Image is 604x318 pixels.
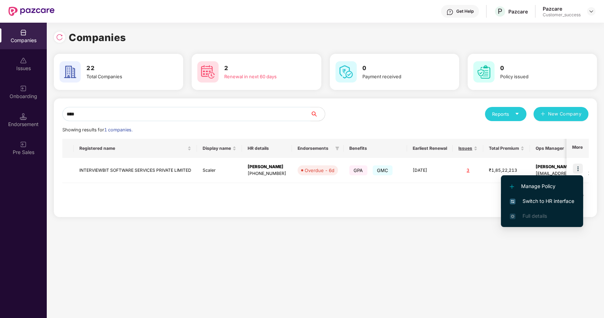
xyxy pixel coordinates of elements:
span: caret-down [515,112,519,116]
div: Payment received [362,73,439,80]
img: svg+xml;base64,PHN2ZyB3aWR0aD0iMTQuNSIgaGVpZ2h0PSIxNC41IiB2aWV3Qm94PSIwIDAgMTYgMTYiIGZpbGw9Im5vbm... [20,113,27,120]
button: search [310,107,325,121]
img: icon [573,164,583,174]
img: svg+xml;base64,PHN2ZyBpZD0iSXNzdWVzX2Rpc2FibGVkIiB4bWxucz0iaHR0cDovL3d3dy53My5vcmcvMjAwMC9zdmciIH... [20,57,27,64]
span: search [310,111,325,117]
span: filter [334,144,341,153]
div: [PERSON_NAME] [248,164,286,170]
span: Display name [203,146,231,151]
button: plusNew Company [534,107,588,121]
span: GPA [349,165,367,175]
span: Full details [523,213,547,219]
span: plus [541,112,545,117]
h3: 0 [362,64,439,73]
div: Pazcare [543,5,581,12]
th: HR details [242,139,292,158]
span: Issues [458,146,472,151]
span: 1 companies. [104,127,132,132]
span: Registered name [79,146,186,151]
img: svg+xml;base64,PHN2ZyB3aWR0aD0iMjAiIGhlaWdodD0iMjAiIHZpZXdCb3g9IjAgMCAyMCAyMCIgZmlsbD0ibm9uZSIgeG... [20,85,27,92]
div: Total Companies [86,73,163,80]
img: svg+xml;base64,PHN2ZyBpZD0iQ29tcGFuaWVzIiB4bWxucz0iaHR0cDovL3d3dy53My5vcmcvMjAwMC9zdmciIHdpZHRoPS... [20,29,27,36]
span: Manage Policy [510,182,574,190]
span: Endorsements [298,146,332,151]
td: [DATE] [407,158,453,183]
div: Pazcare [508,8,528,15]
img: svg+xml;base64,PHN2ZyB4bWxucz0iaHR0cDovL3d3dy53My5vcmcvMjAwMC9zdmciIHdpZHRoPSI2MCIgaGVpZ2h0PSI2MC... [197,61,219,83]
h3: 2 [224,64,301,73]
th: Total Premium [483,139,530,158]
th: Issues [453,139,483,158]
th: Display name [197,139,242,158]
img: svg+xml;base64,PHN2ZyBpZD0iUmVsb2FkLTMyeDMyIiB4bWxucz0iaHR0cDovL3d3dy53My5vcmcvMjAwMC9zdmciIHdpZH... [56,34,63,41]
h3: 0 [500,64,577,73]
h3: 22 [86,64,163,73]
td: Scaler [197,158,242,183]
th: Earliest Renewal [407,139,453,158]
img: New Pazcare Logo [9,7,55,16]
div: Overdue - 6d [305,167,334,174]
img: svg+xml;base64,PHN2ZyB4bWxucz0iaHR0cDovL3d3dy53My5vcmcvMjAwMC9zdmciIHdpZHRoPSIxNi4zNjMiIGhlaWdodD... [510,214,515,219]
div: ₹1,85,22,213 [489,167,524,174]
div: Renewal in next 60 days [224,73,301,80]
th: Benefits [344,139,407,158]
div: Customer_success [543,12,581,18]
img: svg+xml;base64,PHN2ZyBpZD0iSGVscC0zMngzMiIgeG1sbnM9Imh0dHA6Ly93d3cudzMub3JnLzIwMDAvc3ZnIiB3aWR0aD... [446,8,453,16]
th: Registered name [74,139,197,158]
div: Reports [492,110,519,118]
span: New Company [548,110,582,118]
span: filter [335,146,339,151]
div: Policy issued [500,73,577,80]
span: Total Premium [489,146,519,151]
img: svg+xml;base64,PHN2ZyB4bWxucz0iaHR0cDovL3d3dy53My5vcmcvMjAwMC9zdmciIHdpZHRoPSIxNiIgaGVpZ2h0PSIxNi... [510,199,515,204]
span: Showing results for [62,127,132,132]
td: INTERVIEWBIT SOFTWARE SERVICES PRIVATE LIMITED [74,158,197,183]
span: P [498,7,502,16]
img: svg+xml;base64,PHN2ZyB4bWxucz0iaHR0cDovL3d3dy53My5vcmcvMjAwMC9zdmciIHdpZHRoPSI2MCIgaGVpZ2h0PSI2MC... [473,61,495,83]
span: Switch to HR interface [510,197,574,205]
div: 3 [458,167,478,174]
div: [PHONE_NUMBER] [248,170,286,177]
img: svg+xml;base64,PHN2ZyBpZD0iRHJvcGRvd24tMzJ4MzIiIHhtbG5zPSJodHRwOi8vd3d3LnczLm9yZy8yMDAwL3N2ZyIgd2... [588,8,594,14]
img: svg+xml;base64,PHN2ZyB4bWxucz0iaHR0cDovL3d3dy53My5vcmcvMjAwMC9zdmciIHdpZHRoPSI2MCIgaGVpZ2h0PSI2MC... [335,61,357,83]
img: svg+xml;base64,PHN2ZyB3aWR0aD0iMjAiIGhlaWdodD0iMjAiIHZpZXdCb3g9IjAgMCAyMCAyMCIgZmlsbD0ibm9uZSIgeG... [20,141,27,148]
h1: Companies [69,30,126,45]
img: svg+xml;base64,PHN2ZyB4bWxucz0iaHR0cDovL3d3dy53My5vcmcvMjAwMC9zdmciIHdpZHRoPSIxMi4yMDEiIGhlaWdodD... [510,184,514,189]
img: svg+xml;base64,PHN2ZyB4bWxucz0iaHR0cDovL3d3dy53My5vcmcvMjAwMC9zdmciIHdpZHRoPSI2MCIgaGVpZ2h0PSI2MC... [60,61,81,83]
span: GMC [373,165,393,175]
th: More [566,139,588,158]
div: Get Help [456,8,474,14]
